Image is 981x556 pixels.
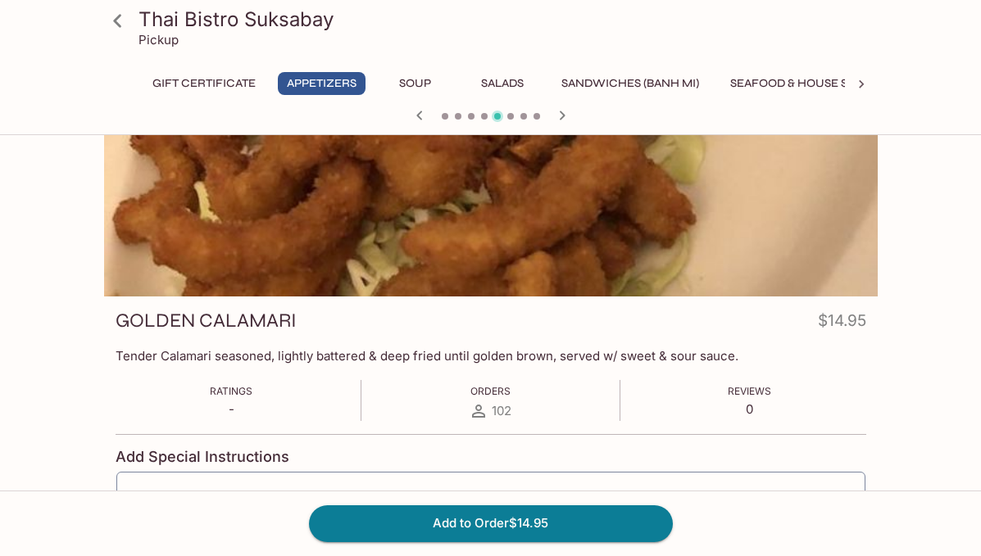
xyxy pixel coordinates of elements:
[728,385,771,397] span: Reviews
[210,401,252,417] p: -
[210,385,252,397] span: Ratings
[492,403,511,418] span: 102
[818,308,866,340] h4: $14.95
[379,72,452,95] button: Soup
[104,79,878,296] div: GOLDEN CALAMARI
[552,72,708,95] button: Sandwiches (Banh Mi)
[466,72,539,95] button: Salads
[309,505,673,541] button: Add to Order$14.95
[139,32,179,47] p: Pickup
[116,308,297,333] h3: GOLDEN CALAMARI
[278,72,366,95] button: Appetizers
[116,348,866,364] p: Tender Calamari seasoned, lightly battered & deep fried until golden brown, served w/ sweet & sou...
[470,385,511,397] span: Orders
[116,448,866,466] h4: Add Special Instructions
[139,7,871,32] h3: Thai Bistro Suksabay
[728,401,771,417] p: 0
[143,72,265,95] button: Gift Certificate
[721,72,904,95] button: Seafood & House Specials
